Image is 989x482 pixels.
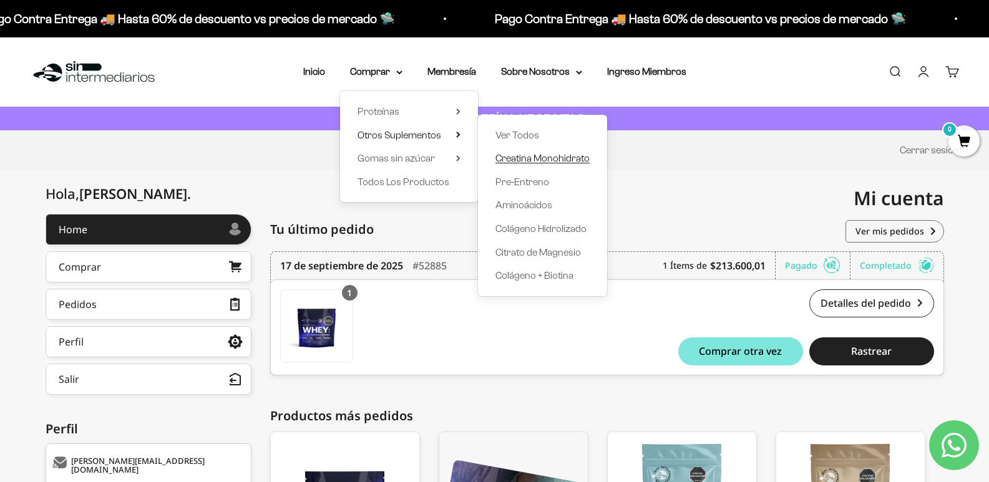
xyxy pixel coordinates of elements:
a: Perfil [46,326,251,357]
mark: 0 [942,122,957,137]
span: Otros Suplementos [358,130,441,140]
span: Pre-Entreno [495,176,549,187]
div: Comprar [59,262,101,272]
div: Perfil [59,337,84,347]
a: Ver mis pedidos [845,220,944,243]
a: Colágeno + Biotina [495,268,590,284]
span: Gomas sin azúcar [358,153,435,163]
b: $213.600,01 [710,258,766,273]
span: Citrato de Magnesio [495,247,581,258]
span: Colágeno Hidrolizado [495,223,587,234]
p: Pago Contra Entrega 🚚 Hasta 60% de descuento vs precios de mercado 🛸 [492,9,903,29]
a: Membresía [427,66,476,77]
div: 1 [342,285,358,301]
a: Cerrar sesión [900,145,959,155]
button: Comprar otra vez [678,337,803,365]
span: . [187,184,191,203]
time: 17 de septiembre de 2025 [280,258,403,273]
summary: Gomas sin azúcar [358,150,460,166]
a: Todos Los Productos [358,174,460,190]
img: Translation missing: es.Proteína Whey - Chocolate - Chocolate / 5 libras (2280g) [281,290,353,362]
div: Perfil [46,420,251,438]
div: Pagado [785,252,850,279]
summary: Sobre Nosotros [501,64,582,80]
span: Colágeno + Biotina [495,270,573,281]
div: Pedidos [59,299,97,309]
div: [PERSON_NAME][EMAIL_ADDRESS][DOMAIN_NAME] [52,456,241,474]
summary: Comprar [350,64,402,80]
span: Tu último pedido [270,220,374,239]
span: Aminoácidos [495,200,552,210]
span: Ver Todos [495,130,539,140]
div: Productos más pedidos [270,407,944,425]
a: Comprar [46,251,251,282]
span: Proteínas [358,106,399,117]
button: Salir [46,364,251,395]
a: Creatina Monohidrato [495,150,590,166]
a: Citrato de Magnesio [495,244,590,261]
div: Salir [59,374,79,384]
button: Rastrear [809,337,934,365]
span: Creatina Monohidrato [495,153,590,163]
div: Completado [860,252,934,279]
a: Pedidos [46,289,251,320]
span: Rastrear [851,346,892,356]
a: Detalles del pedido [809,289,934,317]
a: Proteína Whey - Chocolate - Chocolate / 5 libras (2280g) [280,289,353,362]
a: Ingreso Miembros [607,66,686,77]
div: #52885 [412,252,447,279]
span: Comprar otra vez [699,346,782,356]
a: Inicio [303,66,325,77]
span: Mi cuenta [854,185,944,211]
div: Hola, [46,186,191,201]
a: 0 [948,135,980,149]
span: [PERSON_NAME] [79,184,191,203]
a: Ver Todos [495,127,590,143]
div: 1 Ítems de [663,252,776,279]
summary: Proteínas [358,104,460,120]
summary: Otros Suplementos [358,127,460,143]
span: Todos Los Productos [358,176,449,187]
a: Pre-Entreno [495,174,590,190]
div: Home [59,224,87,234]
a: Home [46,214,251,245]
a: Colágeno Hidrolizado [495,221,590,237]
a: Aminoácidos [495,197,590,213]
